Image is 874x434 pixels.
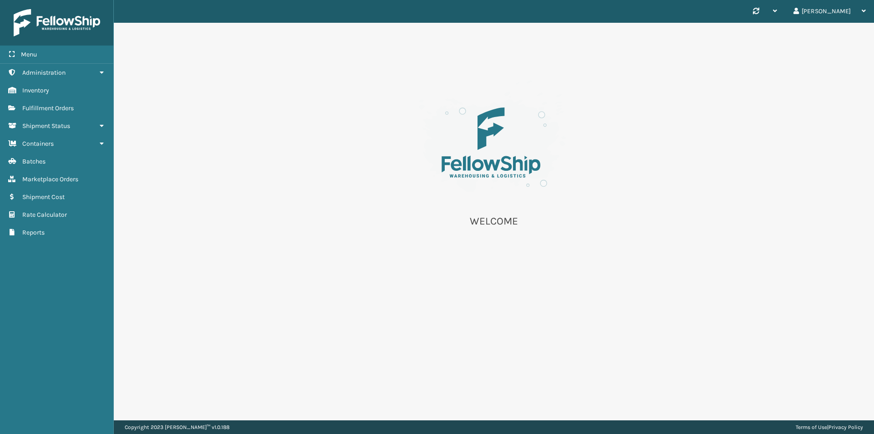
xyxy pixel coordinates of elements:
span: Fulfillment Orders [22,104,74,112]
span: Inventory [22,87,49,94]
span: Rate Calculator [22,211,67,219]
p: WELCOME [403,214,585,228]
span: Marketplace Orders [22,175,78,183]
span: Batches [22,158,46,165]
span: Menu [21,51,37,58]
span: Shipment Status [22,122,70,130]
a: Privacy Policy [828,424,863,430]
span: Containers [22,140,54,148]
p: Copyright 2023 [PERSON_NAME]™ v 1.0.188 [125,420,229,434]
span: Shipment Cost [22,193,65,201]
img: logo [14,9,100,36]
span: Administration [22,69,66,77]
img: es-welcome.8eb42ee4.svg [403,77,585,204]
span: Reports [22,229,45,236]
div: | [796,420,863,434]
a: Terms of Use [796,424,827,430]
